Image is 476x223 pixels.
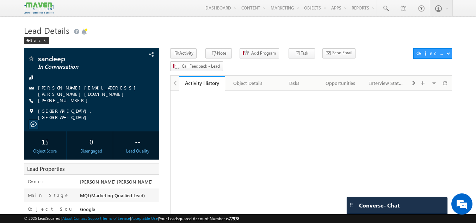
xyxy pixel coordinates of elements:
[251,50,276,56] span: Add Program
[413,48,452,59] button: Object Actions
[322,48,356,58] button: Send Email
[231,79,265,87] div: Object Details
[229,216,239,221] span: 77978
[24,2,54,14] img: Custom Logo
[28,192,69,198] label: Main Stage
[369,79,403,87] div: Interview Status
[28,206,73,218] label: Object Source
[24,215,239,222] span: © 2025 LeadSquared | | | | |
[184,80,220,86] div: Activity History
[225,76,271,91] a: Object Details
[271,76,317,91] a: Tasks
[364,76,410,91] a: Interview Status
[118,148,157,154] div: Lead Quality
[332,50,352,56] span: Send Email
[240,48,279,58] button: Add Program
[74,216,101,221] a: Contact Support
[170,61,223,72] button: Call Feedback - Lead
[118,135,157,148] div: --
[24,37,49,44] div: Back
[317,76,364,91] a: Opportunities
[131,216,158,221] a: Acceptable Use
[38,85,139,97] a: [PERSON_NAME][EMAIL_ADDRESS][PERSON_NAME][DOMAIN_NAME]
[78,206,159,216] div: Google
[38,55,122,62] span: sandeep
[72,148,111,154] div: Disengaged
[24,25,69,36] span: Lead Details
[159,216,239,221] span: Your Leadsquared Account Number is
[27,165,64,172] span: Lead Properties
[38,97,91,104] span: [PHONE_NUMBER]
[62,216,73,221] a: About
[348,202,354,207] img: carter-drag
[179,76,225,91] a: Activity History
[80,179,153,185] span: [PERSON_NAME] [PERSON_NAME]
[323,79,357,87] div: Opportunities
[26,148,65,154] div: Object Score
[26,135,65,148] div: 15
[170,48,197,58] button: Activity
[24,37,52,43] a: Back
[359,202,400,209] span: Converse - Chat
[28,178,44,185] label: Owner
[38,108,147,120] span: [GEOGRAPHIC_DATA], [GEOGRAPHIC_DATA]
[289,48,315,58] button: Task
[277,79,311,87] div: Tasks
[78,192,159,202] div: MQL(Marketing Quaified Lead)
[182,63,220,69] span: Call Feedback - Lead
[205,48,232,58] button: Note
[103,216,130,221] a: Terms of Service
[72,135,111,148] div: 0
[38,63,122,70] span: In Conversation
[416,50,446,56] div: Object Actions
